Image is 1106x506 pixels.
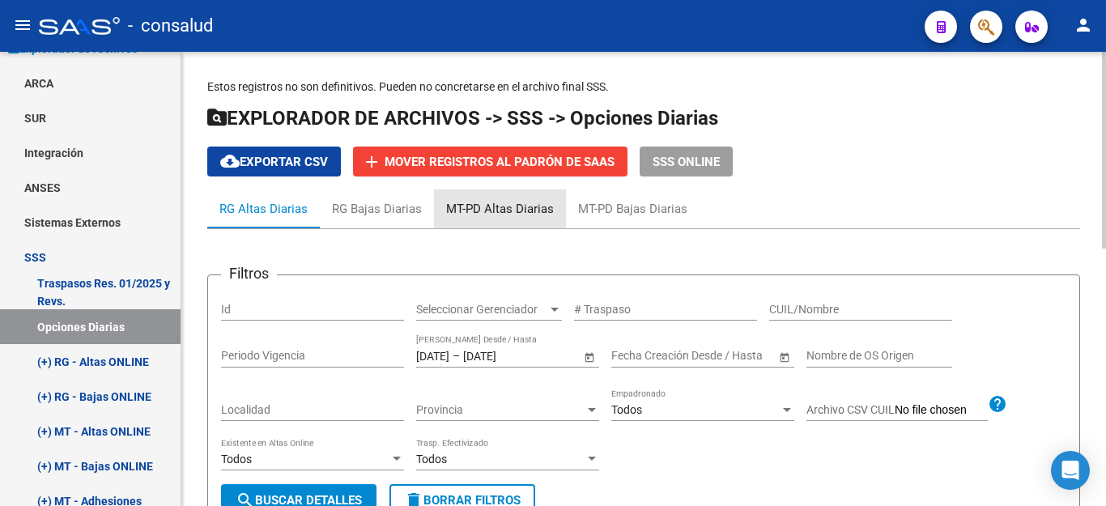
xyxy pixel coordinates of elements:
[207,107,718,130] span: EXPLORADOR DE ARCHIVOS -> SSS -> Opciones Diarias
[611,349,670,363] input: Fecha inicio
[776,348,793,365] button: Open calendar
[463,349,542,363] input: Fecha fin
[207,147,341,176] button: Exportar CSV
[128,8,213,44] span: - consalud
[13,15,32,35] mat-icon: menu
[362,152,381,172] mat-icon: add
[806,403,895,416] span: Archivo CSV CUIL
[581,348,598,365] button: Open calendar
[684,349,764,363] input: Fecha fin
[416,349,449,363] input: Fecha inicio
[416,453,447,466] span: Todos
[446,200,554,218] div: MT-PD Altas Diarias
[221,262,277,285] h3: Filtros
[895,403,988,418] input: Archivo CSV CUIL
[353,147,627,176] button: Mover registros al PADRÓN de SAAS
[332,200,422,218] div: RG Bajas Diarias
[220,151,240,171] mat-icon: cloud_download
[453,349,460,363] span: –
[221,453,252,466] span: Todos
[653,155,720,169] span: SSS ONLINE
[385,155,615,169] span: Mover registros al PADRÓN de SAAS
[640,147,733,176] button: SSS ONLINE
[988,394,1007,414] mat-icon: help
[416,403,585,417] span: Provincia
[207,78,1080,96] p: Estos registros no son definitivos. Pueden no concretarse en el archivo final SSS.
[1051,451,1090,490] div: Open Intercom Messenger
[1074,15,1093,35] mat-icon: person
[220,155,328,169] span: Exportar CSV
[416,303,547,317] span: Seleccionar Gerenciador
[219,200,308,218] div: RG Altas Diarias
[611,403,642,416] span: Todos
[578,200,687,218] div: MT-PD Bajas Diarias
